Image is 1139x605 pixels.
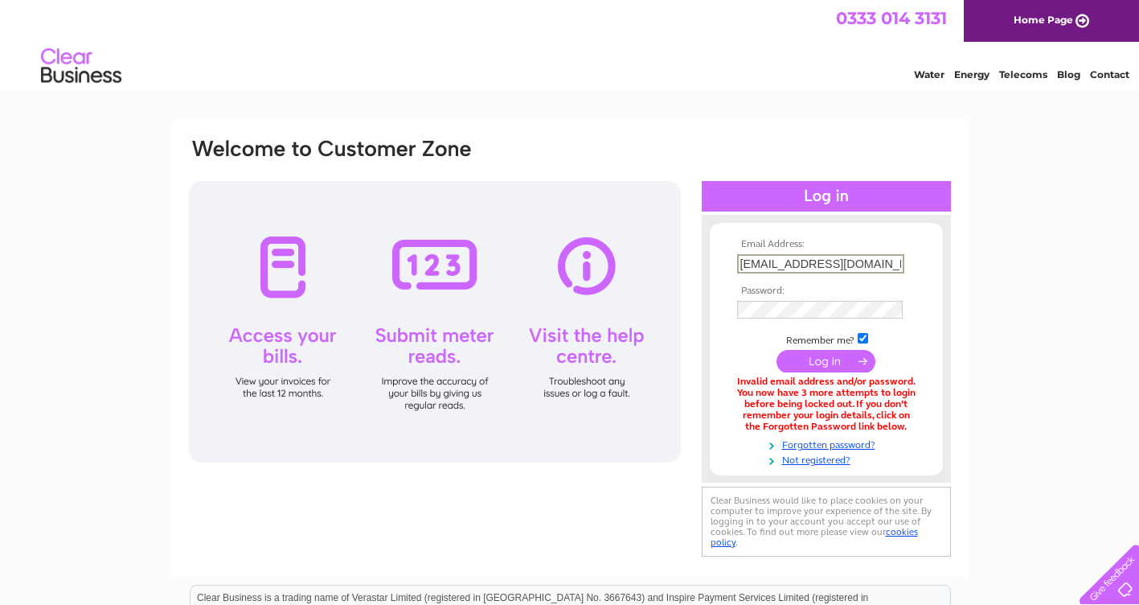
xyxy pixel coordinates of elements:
[1057,68,1080,80] a: Blog
[999,68,1047,80] a: Telecoms
[1090,68,1129,80] a: Contact
[836,8,947,28] a: 0333 014 3131
[40,42,122,91] img: logo.png
[954,68,989,80] a: Energy
[702,487,951,557] div: Clear Business would like to place cookies on your computer to improve your experience of the sit...
[733,286,920,297] th: Password:
[776,350,875,372] input: Submit
[733,331,920,347] td: Remember me?
[733,239,920,250] th: Email Address:
[737,451,920,467] a: Not registered?
[711,526,918,548] a: cookies policy
[737,377,916,432] div: Invalid email address and/or password. You now have 3 more attempts to login before being locked ...
[191,9,950,78] div: Clear Business is a trading name of Verastar Limited (registered in [GEOGRAPHIC_DATA] No. 3667643...
[914,68,944,80] a: Water
[737,436,920,451] a: Forgotten password?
